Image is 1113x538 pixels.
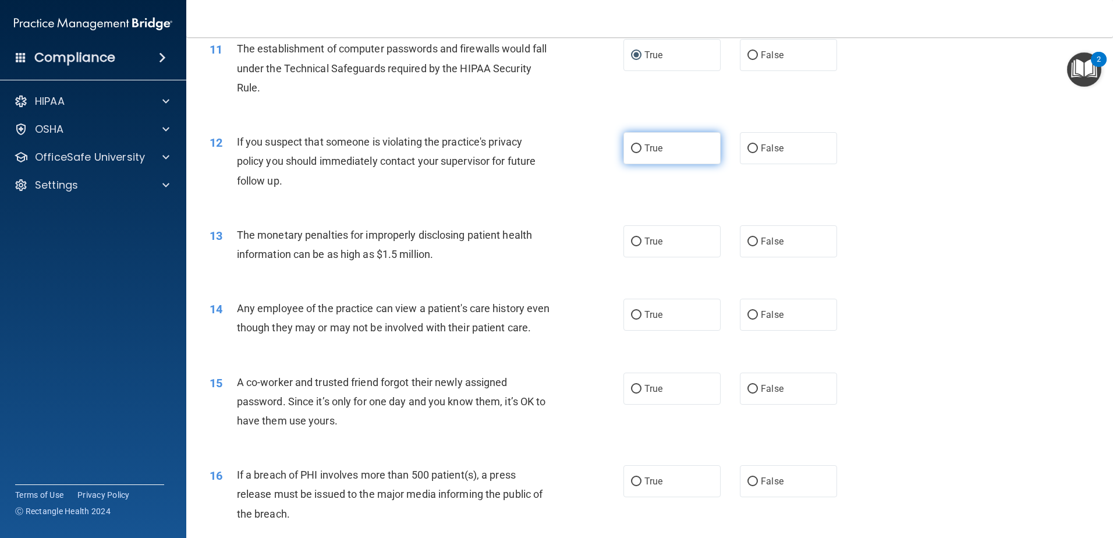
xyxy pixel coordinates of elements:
[14,122,169,136] a: OSHA
[14,94,169,108] a: HIPAA
[631,238,641,246] input: True
[644,383,662,394] span: True
[237,302,550,334] span: Any employee of the practice can view a patient's care history even though they may or may not be...
[210,136,222,150] span: 12
[35,178,78,192] p: Settings
[14,12,172,36] img: PMB logo
[761,383,784,394] span: False
[210,302,222,316] span: 14
[747,311,758,320] input: False
[644,236,662,247] span: True
[210,376,222,390] span: 15
[237,376,546,427] span: A co-worker and trusted friend forgot their newly assigned password. Since it’s only for one day ...
[14,150,169,164] a: OfficeSafe University
[747,477,758,486] input: False
[15,489,63,501] a: Terms of Use
[761,476,784,487] span: False
[644,309,662,320] span: True
[747,144,758,153] input: False
[237,136,536,186] span: If you suspect that someone is violating the practice's privacy policy you should immediately con...
[631,477,641,486] input: True
[35,94,65,108] p: HIPAA
[237,469,543,519] span: If a breach of PHI involves more than 500 patient(s), a press release must be issued to the major...
[644,476,662,487] span: True
[210,469,222,483] span: 16
[34,49,115,66] h4: Compliance
[77,489,130,501] a: Privacy Policy
[761,49,784,61] span: False
[210,43,222,56] span: 11
[237,229,532,260] span: The monetary penalties for improperly disclosing patient health information can be as high as $1....
[1067,52,1101,87] button: Open Resource Center, 2 new notifications
[631,144,641,153] input: True
[644,49,662,61] span: True
[237,43,547,93] span: The establishment of computer passwords and firewalls would fall under the Technical Safeguards r...
[631,311,641,320] input: True
[35,122,64,136] p: OSHA
[631,51,641,60] input: True
[15,505,111,517] span: Ⓒ Rectangle Health 2024
[14,178,169,192] a: Settings
[761,236,784,247] span: False
[761,143,784,154] span: False
[644,143,662,154] span: True
[631,385,641,394] input: True
[210,229,222,243] span: 13
[35,150,145,164] p: OfficeSafe University
[1097,59,1101,75] div: 2
[747,238,758,246] input: False
[747,51,758,60] input: False
[761,309,784,320] span: False
[747,385,758,394] input: False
